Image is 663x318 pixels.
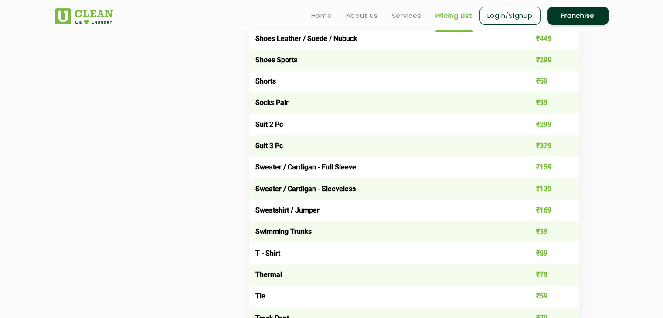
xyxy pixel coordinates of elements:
[249,114,513,135] td: Suit 2 Pc
[249,264,513,285] td: Thermal
[513,264,579,285] td: ₹79
[513,178,579,200] td: ₹139
[249,135,513,156] td: Suit 3 Pc
[513,71,579,92] td: ₹59
[249,156,513,178] td: Sweater / Cardigan - Full Sleeve
[249,200,513,221] td: Sweatshirt / Jumper
[513,114,579,135] td: ₹299
[249,285,513,307] td: Tie
[311,10,332,21] a: Home
[249,221,513,242] td: Swimming Trunks
[55,8,113,24] img: UClean Laundry and Dry Cleaning
[392,10,422,21] a: Services
[479,7,541,25] a: Login/Signup
[435,10,473,21] a: Pricing List
[513,49,579,71] td: ₹299
[249,71,513,92] td: Shorts
[547,7,609,25] a: Franchise
[249,178,513,200] td: Sweater / Cardigan - Sleeveless
[513,285,579,307] td: ₹59
[249,27,513,49] td: Shoes Leather / Suede / Nubuck
[346,10,378,21] a: About us
[513,242,579,264] td: ₹89
[513,221,579,242] td: ₹39
[513,92,579,113] td: ₹39
[249,242,513,264] td: T - Shirt
[249,49,513,71] td: Shoes Sports
[249,92,513,113] td: Socks Pair
[513,27,579,49] td: ₹449
[513,135,579,156] td: ₹379
[513,200,579,221] td: ₹169
[513,156,579,178] td: ₹159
